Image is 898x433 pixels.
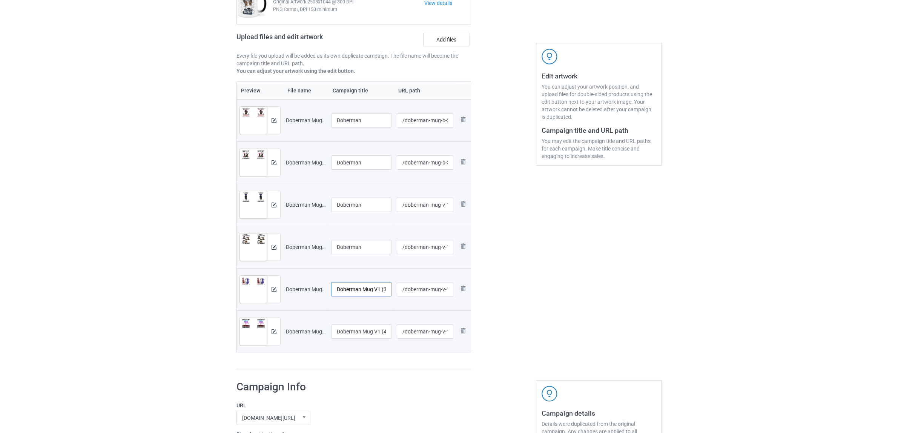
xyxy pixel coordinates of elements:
[272,287,276,292] img: svg+xml;base64,PD94bWwgdmVyc2lvbj0iMS4wIiBlbmNvZGluZz0iVVRGLTgiPz4KPHN2ZyB3aWR0aD0iMTRweCIgaGVpZ2...
[459,115,468,124] img: svg+xml;base64,PD94bWwgdmVyc2lvbj0iMS4wIiBlbmNvZGluZz0iVVRGLTgiPz4KPHN2ZyB3aWR0aD0iMjhweCIgaGVpZ2...
[240,191,267,203] img: original.png
[542,137,656,160] div: You may edit the campaign title and URL paths for each campaign. Make title concise and engaging ...
[328,82,394,99] th: Campaign title
[542,126,656,135] h3: Campaign title and URL path
[283,82,328,99] th: File name
[236,52,471,67] p: Every file you upload will be added as its own duplicate campaign. The file name will become the ...
[394,82,456,99] th: URL path
[423,33,470,46] label: Add files
[459,326,468,335] img: svg+xml;base64,PD94bWwgdmVyc2lvbj0iMS4wIiBlbmNvZGluZz0iVVRGLTgiPz4KPHN2ZyB3aWR0aD0iMjhweCIgaGVpZ2...
[542,409,656,418] h3: Campaign details
[542,49,557,64] img: svg+xml;base64,PD94bWwgdmVyc2lvbj0iMS4wIiBlbmNvZGluZz0iVVRGLTgiPz4KPHN2ZyB3aWR0aD0iNDJweCIgaGVpZ2...
[236,33,377,47] h2: Upload files and edit artwork
[273,6,424,13] span: PNG format, DPI 150 minimum
[286,286,326,293] div: Doberman Mug V1 (3).png
[242,415,295,421] div: [DOMAIN_NAME][URL]
[286,201,326,209] div: Doberman Mug V1 (1).png
[542,83,656,121] div: You can adjust your artwork position, and upload files for double-sided products using the edit b...
[459,157,468,166] img: svg+xml;base64,PD94bWwgdmVyc2lvbj0iMS4wIiBlbmNvZGluZz0iVVRGLTgiPz4KPHN2ZyB3aWR0aD0iMjhweCIgaGVpZ2...
[236,68,355,74] b: You can adjust your artwork using the edit button.
[240,233,267,245] img: original.png
[240,149,267,160] img: original.png
[286,328,326,335] div: Doberman Mug V1 (4).png
[272,245,276,250] img: svg+xml;base64,PD94bWwgdmVyc2lvbj0iMS4wIiBlbmNvZGluZz0iVVRGLTgiPz4KPHN2ZyB3aWR0aD0iMTRweCIgaGVpZ2...
[459,200,468,209] img: svg+xml;base64,PD94bWwgdmVyc2lvbj0iMS4wIiBlbmNvZGluZz0iVVRGLTgiPz4KPHN2ZyB3aWR0aD0iMjhweCIgaGVpZ2...
[542,72,656,80] h3: Edit artwork
[286,159,326,166] div: Doberman Mug B3.png
[286,243,326,251] div: Doberman Mug V1 (2).png
[272,118,276,123] img: svg+xml;base64,PD94bWwgdmVyc2lvbj0iMS4wIiBlbmNvZGluZz0iVVRGLTgiPz4KPHN2ZyB3aWR0aD0iMTRweCIgaGVpZ2...
[272,160,276,165] img: svg+xml;base64,PD94bWwgdmVyc2lvbj0iMS4wIiBlbmNvZGluZz0iVVRGLTgiPz4KPHN2ZyB3aWR0aD0iMTRweCIgaGVpZ2...
[236,380,461,394] h1: Campaign Info
[459,284,468,293] img: svg+xml;base64,PD94bWwgdmVyc2lvbj0iMS4wIiBlbmNvZGluZz0iVVRGLTgiPz4KPHN2ZyB3aWR0aD0iMjhweCIgaGVpZ2...
[542,386,557,402] img: svg+xml;base64,PD94bWwgdmVyc2lvbj0iMS4wIiBlbmNvZGluZz0iVVRGLTgiPz4KPHN2ZyB3aWR0aD0iNDJweCIgaGVpZ2...
[272,203,276,207] img: svg+xml;base64,PD94bWwgdmVyc2lvbj0iMS4wIiBlbmNvZGluZz0iVVRGLTgiPz4KPHN2ZyB3aWR0aD0iMTRweCIgaGVpZ2...
[240,318,267,329] img: original.png
[459,242,468,251] img: svg+xml;base64,PD94bWwgdmVyc2lvbj0iMS4wIiBlbmNvZGluZz0iVVRGLTgiPz4KPHN2ZyB3aWR0aD0iMjhweCIgaGVpZ2...
[272,329,276,334] img: svg+xml;base64,PD94bWwgdmVyc2lvbj0iMS4wIiBlbmNvZGluZz0iVVRGLTgiPz4KPHN2ZyB3aWR0aD0iMTRweCIgaGVpZ2...
[286,117,326,124] div: Doberman Mug B2.png
[237,82,283,99] th: Preview
[236,402,461,409] label: URL
[240,276,267,287] img: original.png
[240,107,267,118] img: original.png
